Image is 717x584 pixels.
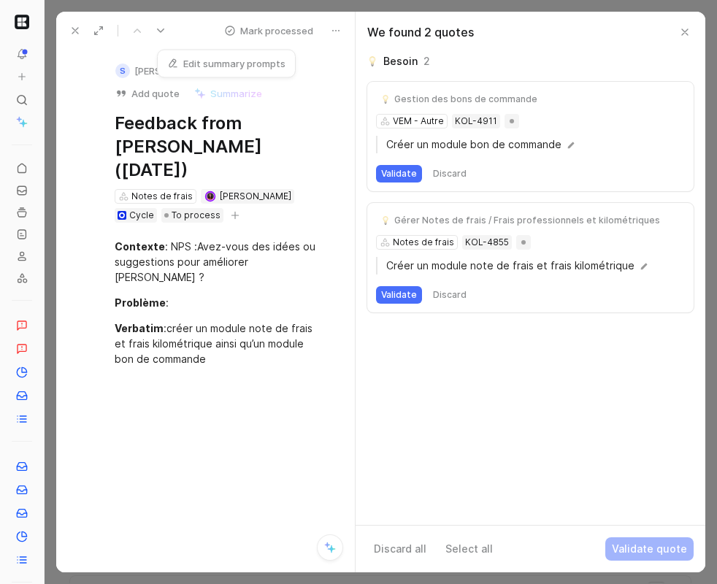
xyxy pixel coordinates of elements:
[376,165,422,182] button: Validate
[367,537,433,561] button: Discard all
[428,286,472,304] button: Discard
[115,64,130,78] div: S
[115,112,327,182] h1: Feedback from [PERSON_NAME] ([DATE])
[439,537,499,561] button: Select all
[639,261,649,272] img: pen.svg
[376,91,542,108] button: 💡Gestion des bons de commande
[115,322,164,334] strong: Verbatim
[131,189,193,204] div: Notes de frais
[394,215,660,226] div: Gérer Notes de frais / Frais professionnels et kilométriques
[383,53,418,70] div: Besoin
[161,53,292,74] a: Edit summary prompts
[129,208,154,223] div: Cycle
[109,60,216,82] button: S[PERSON_NAME]
[161,208,223,223] div: To process
[386,257,685,274] p: Créer un module note de frais et frais kilométrique
[172,208,221,223] span: To process
[423,53,430,70] div: 2
[381,216,390,225] img: 💡
[367,56,377,66] img: 💡
[210,87,262,100] span: Summarize
[206,192,214,200] img: avatar
[218,20,320,41] button: Mark processed
[15,15,29,29] img: Kolecto
[188,83,269,104] button: Summarize
[115,239,327,285] div: : NPS :
[115,322,315,365] span: créer un module note de frais et frais kilométrique ainsi qu’un module bon de commande
[115,320,327,366] div: :
[115,296,166,309] strong: Problème
[115,295,327,310] div: :
[428,165,472,182] button: Discard
[386,136,685,153] p: Créer un module bon de commande
[220,191,291,201] span: [PERSON_NAME]
[115,240,165,253] strong: Contexte
[376,212,665,229] button: 💡Gérer Notes de frais / Frais professionnels et kilométriques
[115,240,318,283] span: Avez-vous des idées ou suggestions pour améliorer [PERSON_NAME] ?
[394,93,537,105] div: Gestion des bons de commande
[376,286,422,304] button: Validate
[109,83,186,104] button: Add quote
[12,12,32,32] button: Kolecto
[566,140,576,150] img: pen.svg
[381,95,390,104] img: 💡
[367,23,474,41] div: We found 2 quotes
[605,537,694,561] button: Validate quote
